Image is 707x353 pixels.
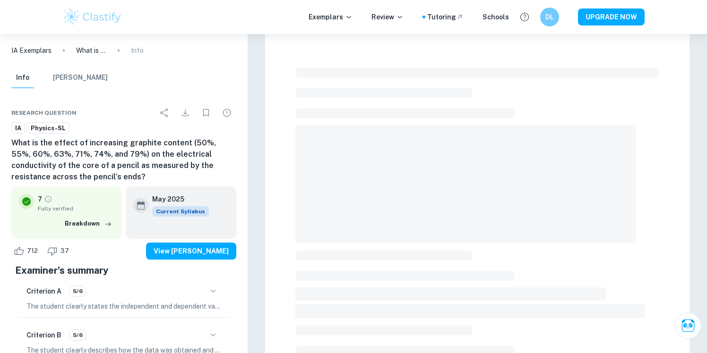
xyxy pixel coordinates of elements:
[11,137,236,183] h6: What is the effect of increasing graphite content (50%, 55%, 60%, 63%, 71%, 74%, and 79%) on the ...
[197,103,216,122] div: Bookmark
[38,204,114,213] span: Fully verified
[131,45,144,56] p: Info
[12,124,25,133] span: IA
[11,122,25,134] a: IA
[69,331,86,339] span: 5/6
[62,8,122,26] img: Clastify logo
[11,109,77,117] span: Research question
[26,286,61,296] h6: Criterion A
[53,67,108,88] button: [PERSON_NAME]
[38,194,42,204] p: 7
[55,246,74,256] span: 37
[69,287,86,295] span: 5/6
[27,124,69,133] span: Physics-SL
[62,217,114,231] button: Breakdown
[152,206,209,217] div: This exemplar is based on the current syllabus. Feel free to refer to it for inspiration/ideas wh...
[309,12,353,22] p: Exemplars
[427,12,464,22] a: Tutoring
[11,45,52,56] a: IA Exemplars
[152,194,201,204] h6: May 2025
[578,8,645,25] button: UPGRADE NOW
[11,244,43,259] div: Like
[22,246,43,256] span: 712
[152,206,209,217] span: Current Syllabus
[176,103,195,122] div: Download
[217,103,236,122] div: Report issue
[155,103,174,122] div: Share
[15,263,233,277] h5: Examiner's summary
[76,45,106,56] p: What is the effect of increasing graphite content (50%, 55%, 60%, 63%, 71%, 74%, and 79%) on the ...
[371,12,404,22] p: Review
[540,8,559,26] button: DL
[45,244,74,259] div: Dislike
[517,9,533,25] button: Help and Feedback
[675,312,701,339] button: Ask Clai
[27,122,69,134] a: Physics-SL
[544,12,555,22] h6: DL
[11,67,34,88] button: Info
[26,301,221,311] p: The student clearly states the independent and dependent variables in the research question, incl...
[483,12,509,22] a: Schools
[44,195,52,203] a: Grade fully verified
[146,243,236,260] button: View [PERSON_NAME]
[26,330,61,340] h6: Criterion B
